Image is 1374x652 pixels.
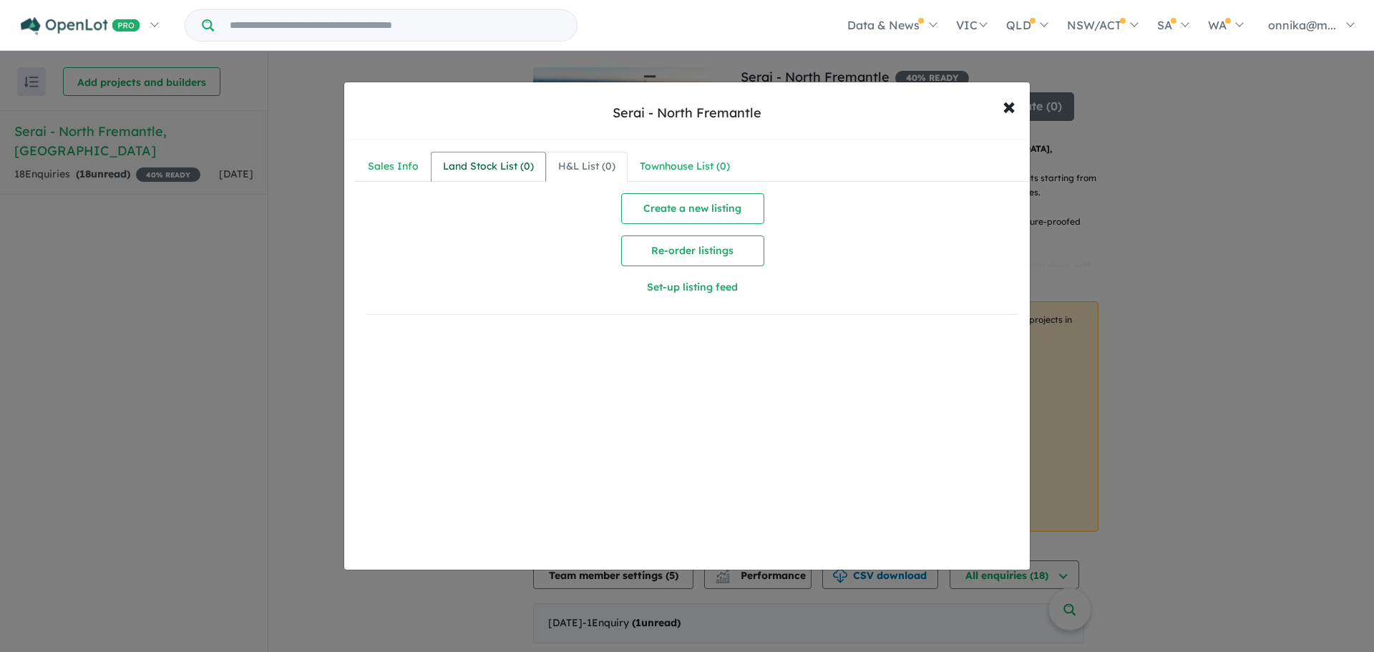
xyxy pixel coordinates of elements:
img: Openlot PRO Logo White [21,17,140,35]
span: × [1003,90,1015,121]
button: Create a new listing [621,193,764,224]
span: onnika@m... [1268,18,1336,32]
button: Set-up listing feed [530,272,856,303]
div: Land Stock List ( 0 ) [443,158,534,175]
div: H&L List ( 0 ) [558,158,615,175]
div: Townhouse List ( 0 ) [640,158,730,175]
button: Re-order listings [621,235,764,266]
input: Try estate name, suburb, builder or developer [217,10,574,41]
div: Serai - North Fremantle [613,104,761,122]
div: Sales Info [368,158,419,175]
